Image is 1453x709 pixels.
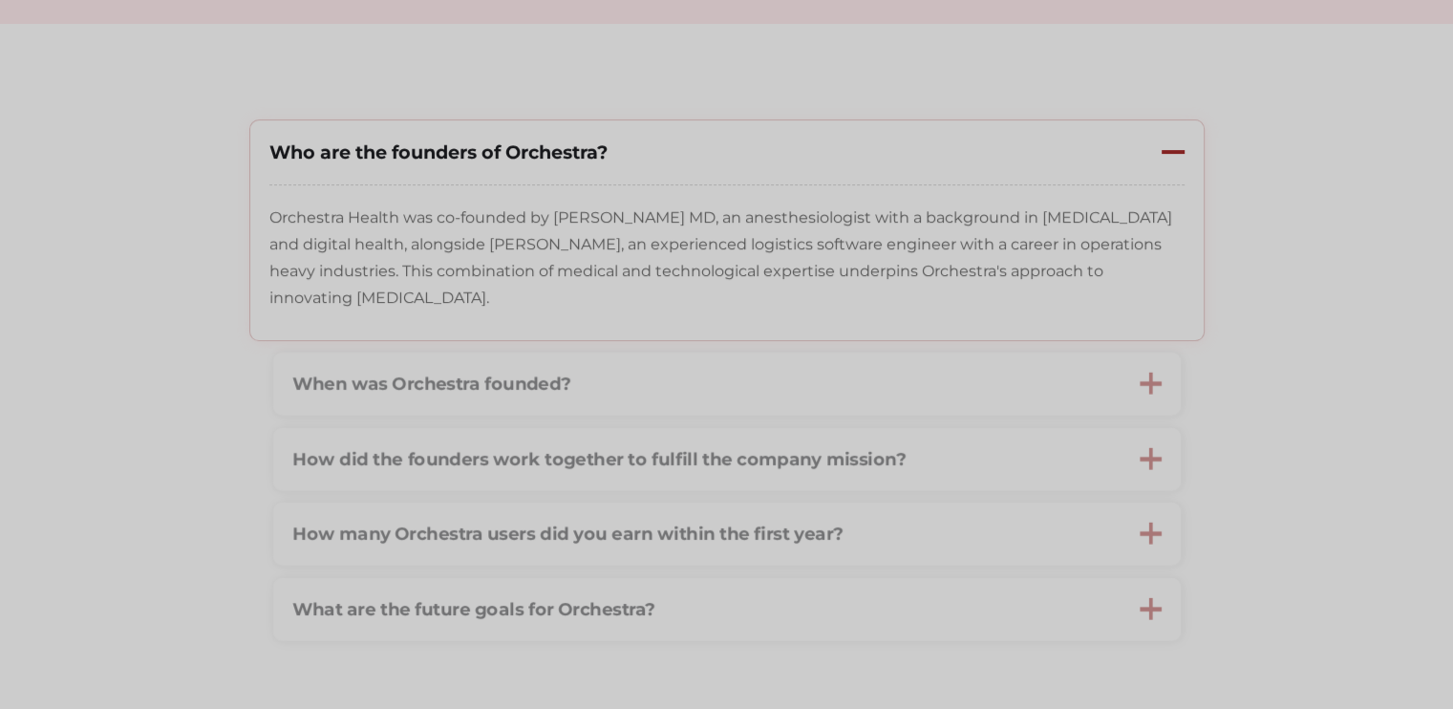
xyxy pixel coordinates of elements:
[269,204,1185,312] p: Orchestra Health was co-founded by [PERSON_NAME] MD, an anesthesiologist with a background in [ME...
[291,447,905,469] strong: How did the founders work together to fulfill the company mission?
[291,372,570,394] strong: When was Orchestra founded?
[269,140,608,163] strong: Who are the founders of Orchestra?
[291,523,843,545] strong: How many Orchestra users did you earn within the first year?
[291,598,654,620] strong: What are the future goals for Orchestra?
